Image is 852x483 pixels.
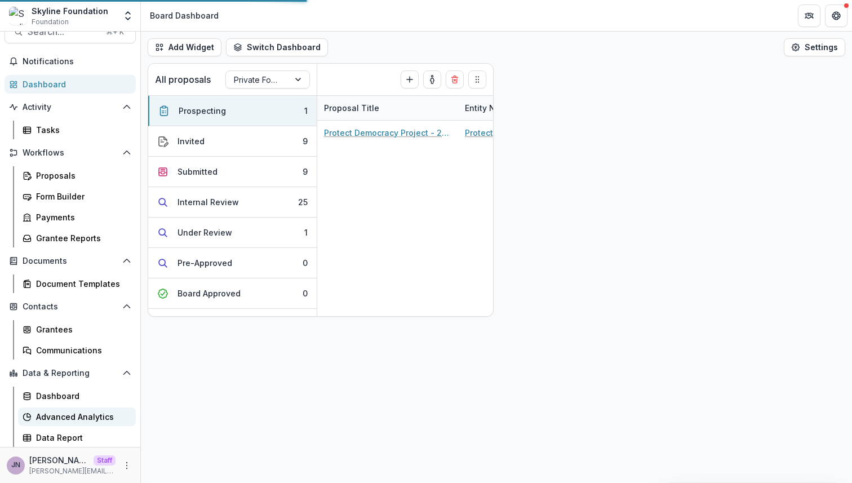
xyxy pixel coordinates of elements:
a: Protect Democracy Project - 2025 - New Application [324,127,451,139]
div: 1 [304,227,308,238]
nav: breadcrumb [145,7,223,24]
a: Data Report [18,428,136,447]
div: Invited [177,135,205,147]
button: Get Help [825,5,847,27]
div: 9 [303,166,308,178]
a: Protect Democracy Project [465,127,569,139]
span: Search... [28,26,99,37]
button: Delete card [446,70,464,88]
span: Notifications [23,57,131,67]
div: Dashboard [23,78,127,90]
button: Switch Dashboard [226,38,328,56]
a: Communications [18,341,136,360]
span: Documents [23,256,118,266]
span: Contacts [23,302,118,312]
button: Create Proposal [401,70,419,88]
div: Board Dashboard [150,10,219,21]
button: Board Approved0 [148,278,317,309]
a: Payments [18,208,136,227]
button: Open Activity [5,98,136,116]
div: Data Report [36,432,127,444]
img: Skyline Foundation [9,7,27,25]
div: Grantee Reports [36,232,127,244]
div: 1 [304,105,308,117]
button: Open Contacts [5,298,136,316]
p: Staff [94,455,116,466]
button: toggle-assigned-to-me [423,70,441,88]
div: Grantees [36,324,127,335]
a: Proposals [18,166,136,185]
button: Notifications [5,52,136,70]
a: Tasks [18,121,136,139]
div: 25 [298,196,308,208]
div: Proposal Title [317,96,458,120]
button: Submitted9 [148,157,317,187]
div: Entity Name [458,96,599,120]
div: Joyce N [11,462,20,469]
button: Pre-Approved0 [148,248,317,278]
a: Form Builder [18,187,136,206]
p: [PERSON_NAME] [29,454,89,466]
a: Advanced Analytics [18,407,136,426]
button: Invited9 [148,126,317,157]
button: Open entity switcher [120,5,136,27]
div: Under Review [177,227,232,238]
div: Skyline Foundation [32,5,108,17]
span: Foundation [32,17,69,27]
div: Submitted [177,166,218,178]
button: Add Widget [148,38,221,56]
div: Communications [36,344,127,356]
button: Internal Review25 [148,187,317,218]
div: Proposal Title [317,102,386,114]
div: Pre-Approved [177,257,232,269]
div: Form Builder [36,190,127,202]
button: More [120,459,134,472]
a: Dashboard [18,387,136,405]
button: Open Data & Reporting [5,364,136,382]
div: 0 [303,287,308,299]
a: Dashboard [5,75,136,94]
a: Document Templates [18,274,136,293]
button: Open Documents [5,252,136,270]
div: 9 [303,135,308,147]
div: Dashboard [36,390,127,402]
button: Search... [5,21,136,43]
p: All proposals [155,73,211,86]
div: ⌘ + K [104,26,126,38]
button: Under Review1 [148,218,317,248]
div: Entity Name [458,102,519,114]
div: 0 [303,257,308,269]
button: Partners [798,5,820,27]
button: Open Workflows [5,144,136,162]
span: Workflows [23,148,118,158]
button: Prospecting1 [148,96,317,126]
div: Prospecting [179,105,226,117]
div: Advanced Analytics [36,411,127,423]
div: Document Templates [36,278,127,290]
div: Internal Review [177,196,239,208]
a: Grantees [18,320,136,339]
div: Proposals [36,170,127,181]
div: Board Approved [177,287,241,299]
span: Activity [23,103,118,112]
button: Settings [784,38,845,56]
div: Tasks [36,124,127,136]
p: [PERSON_NAME][EMAIL_ADDRESS][DOMAIN_NAME] [29,466,116,476]
div: Payments [36,211,127,223]
a: Grantee Reports [18,229,136,247]
button: Drag [468,70,486,88]
span: Data & Reporting [23,369,118,378]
